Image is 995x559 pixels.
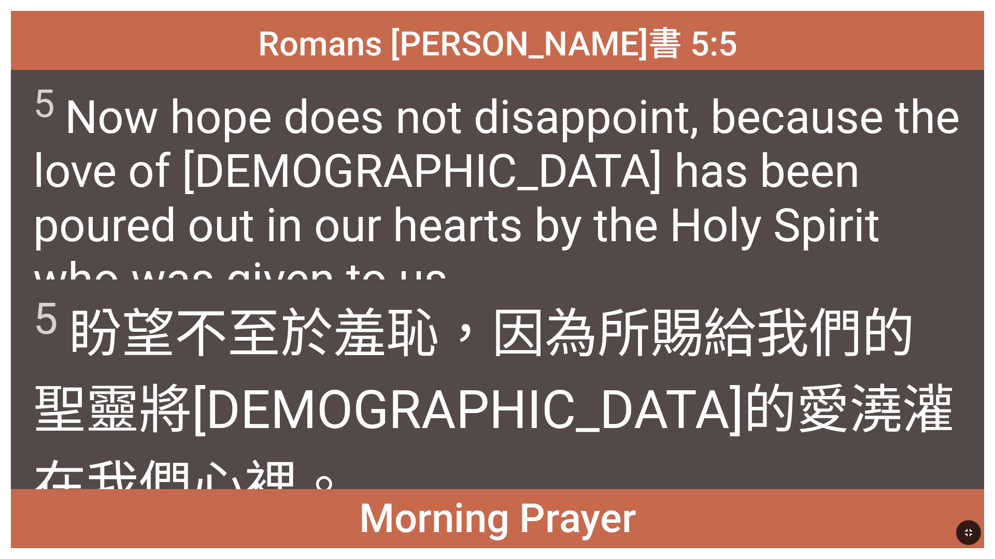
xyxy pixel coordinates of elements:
span: 盼望 [33,291,962,519]
wg1632: 在 [33,455,350,517]
wg2257: 心裡 [192,455,350,517]
wg40: 靈 [33,379,955,517]
sup: 5 [33,81,55,126]
wg3756: 羞恥 [33,303,955,517]
span: Now hope does not disappoint, because the love of [DEMOGRAPHIC_DATA] has been poured out in our h... [33,81,962,307]
sup: 5 [33,293,58,345]
wg3754: 所賜給 [33,303,955,517]
wg2588: 。 [297,455,350,517]
wg1680: 不至於 [33,303,955,517]
wg1722: 我們 [86,455,350,517]
wg1325: 我們 [33,303,955,517]
span: Morning Prayer [359,495,636,542]
wg2617: ，因為 [33,303,955,517]
wg4151: 將[DEMOGRAPHIC_DATA] [33,379,955,517]
span: Romans [PERSON_NAME]書 5:5 [258,17,737,65]
wg2254: 的聖 [33,303,955,517]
